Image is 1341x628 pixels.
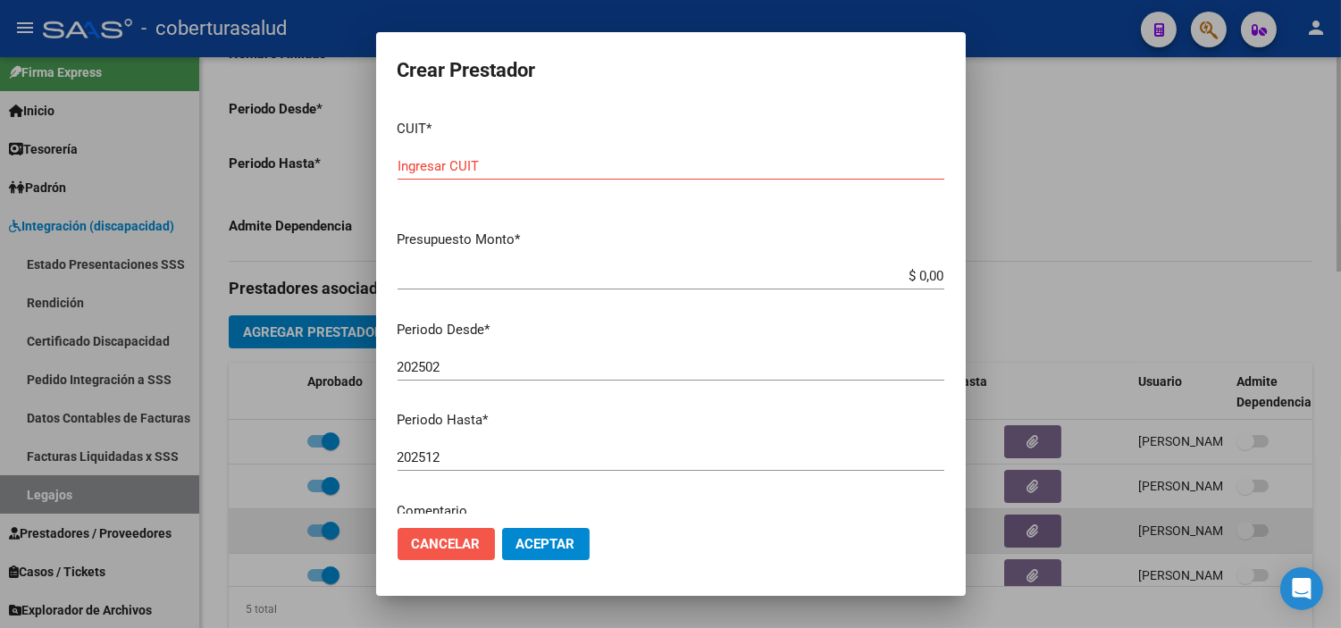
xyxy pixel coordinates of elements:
[502,528,590,560] button: Aceptar
[398,528,495,560] button: Cancelar
[412,536,481,552] span: Cancelar
[398,410,944,431] p: Periodo Hasta
[398,501,944,522] p: Comentario
[398,320,944,340] p: Periodo Desde
[1280,567,1323,610] div: Open Intercom Messenger
[516,536,575,552] span: Aceptar
[398,230,944,250] p: Presupuesto Monto
[398,54,944,88] h2: Crear Prestador
[398,119,944,139] p: CUIT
